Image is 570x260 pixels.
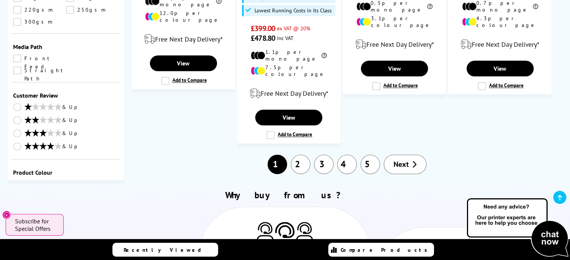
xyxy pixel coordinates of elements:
[241,83,337,104] div: modal_delivery
[347,34,442,55] div: modal_delivery
[372,82,418,90] label: Add to Compare
[393,159,409,169] span: Next
[277,34,293,42] span: inc VAT
[112,243,218,257] a: Recently Viewed
[13,103,118,112] a: & Up
[13,92,118,99] span: Customer Review
[13,18,66,26] a: 300gsm
[13,54,66,62] a: Front Feed
[255,110,322,125] a: View
[17,189,553,201] h2: Why buy from us?
[296,222,313,241] img: Printer Experts
[384,155,426,174] a: Next
[462,15,538,28] li: 4.3p per colour page
[266,131,312,139] label: Add to Compare
[251,64,327,77] li: 7.5p per colour page
[136,29,231,50] div: modal_delivery
[145,10,221,23] li: 12.0p per colour page
[13,43,118,51] span: Media Path
[13,169,118,176] span: Product Colour
[361,61,428,76] a: View
[341,247,431,253] span: Compare Products
[13,142,118,152] a: & Up
[254,7,332,13] span: Lowest Running Costs in its Class
[478,82,524,90] label: Add to Compare
[251,24,275,33] span: £399.00
[13,116,118,125] a: & Up
[291,155,310,174] a: 2
[337,155,357,174] a: 4
[15,217,56,232] span: Subscribe for Special Offers
[452,34,548,55] div: modal_delivery
[2,211,11,219] button: Close
[361,155,380,174] a: 5
[13,66,66,74] a: Straight Path
[277,25,310,32] span: ex VAT @ 20%
[150,55,217,71] a: View
[13,129,118,138] a: & Up
[314,155,334,174] a: 3
[274,222,296,248] img: Printer Experts
[66,6,119,14] a: 250gsm
[251,49,327,62] li: 1.1p per mono page
[467,61,534,76] a: View
[328,243,434,257] a: Compare Products
[13,6,66,14] a: 220gsm
[465,197,570,259] img: Open Live Chat window
[124,247,209,253] span: Recently Viewed
[356,15,432,28] li: 3.1p per colour page
[251,33,275,43] span: £478.80
[257,222,274,241] img: Printer Experts
[161,77,207,85] label: Add to Compare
